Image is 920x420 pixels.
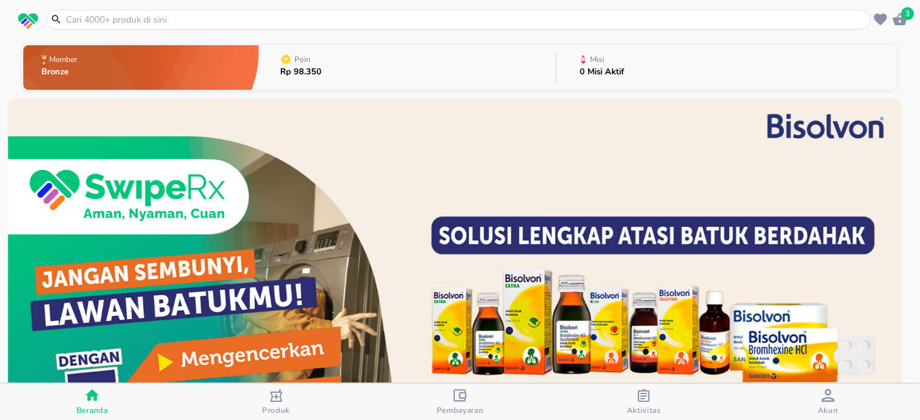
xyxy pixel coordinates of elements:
[65,13,868,26] input: Cari 4000+ produk di sini
[901,7,914,20] span: 3
[280,68,322,76] p: Rp 98.350
[184,384,367,420] button: Produk
[49,56,77,63] p: Member
[23,42,259,93] button: MemberBronze
[41,68,80,76] p: Bronze
[818,405,838,415] span: Akun
[437,405,484,415] span: Pembayaran
[736,384,920,420] button: Akun
[890,10,910,29] button: 3
[552,384,736,420] button: Aktivitas
[76,405,108,415] span: Beranda
[18,13,38,30] img: logo_swiperx_s.bd005f3b.svg
[556,42,897,93] button: Misi0 Misi Aktif
[262,405,290,415] span: Produk
[368,384,552,420] button: Pembayaran
[627,405,661,415] span: Aktivitas
[590,56,604,63] p: Misi
[259,42,556,93] button: PoinRp 98.350
[580,68,624,76] p: 0 Misi Aktif
[294,56,311,63] p: Poin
